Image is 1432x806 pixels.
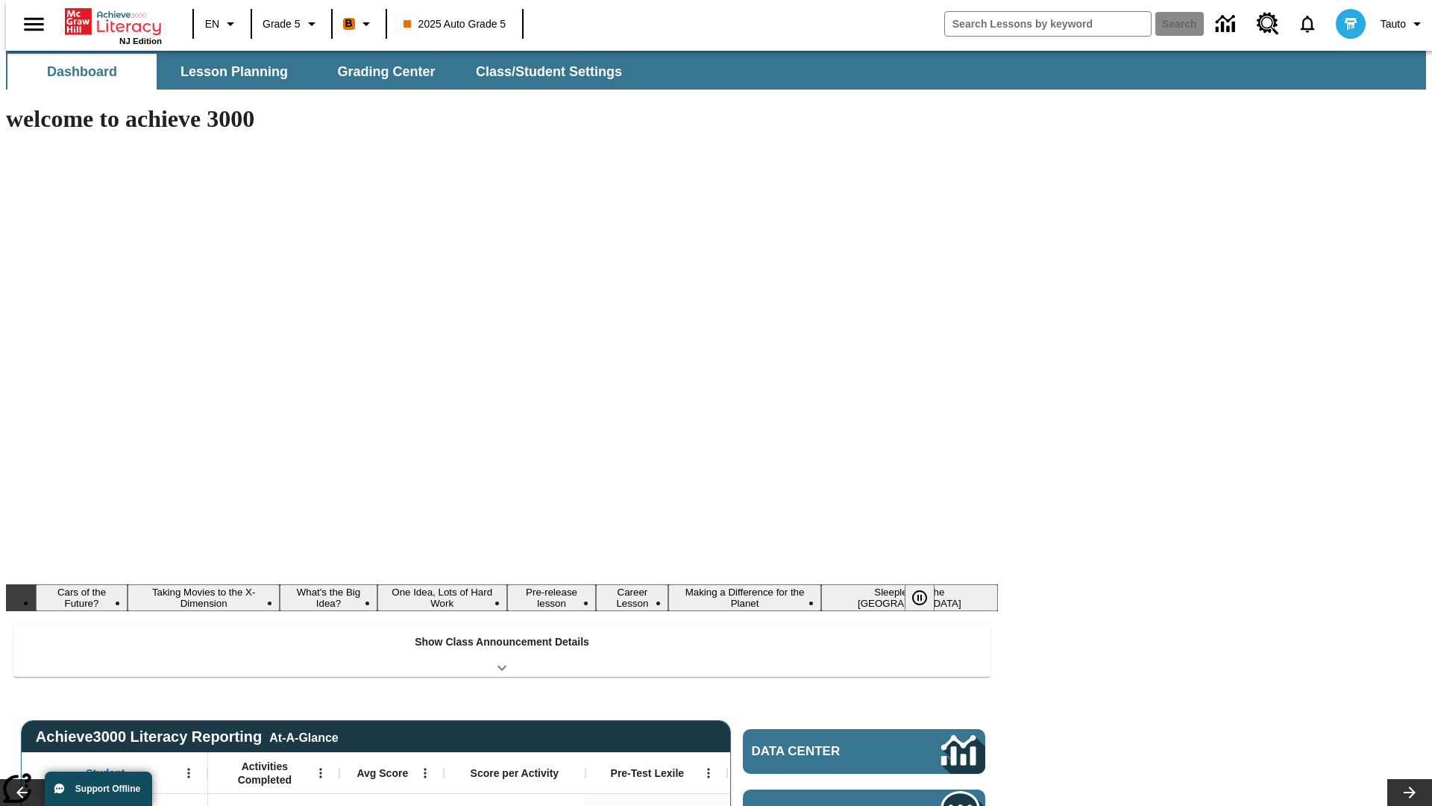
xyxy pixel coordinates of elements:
[945,12,1151,36] input: search field
[1327,4,1375,43] button: Select a new avatar
[596,584,668,611] button: Slide 6 Career Lesson
[1387,779,1432,806] button: Lesson carousel, Next
[280,584,377,611] button: Slide 3 What's the Big Idea?
[312,54,461,90] button: Grading Center
[507,584,596,611] button: Slide 5 Pre-release lesson
[205,16,219,32] span: EN
[119,37,162,46] span: NJ Edition
[743,729,985,774] a: Data Center
[36,728,339,746] span: Achieve3000 Literacy Reporting
[697,762,720,784] button: Open Menu
[1207,4,1248,45] a: Data Center
[65,7,162,37] a: Home
[12,2,56,46] button: Open side menu
[377,584,507,611] button: Slide 4 One Idea, Lots of Hard Work
[357,766,408,780] span: Avg Score
[36,584,128,611] button: Slide 1 Cars of the Future?
[403,16,506,32] span: 2025 Auto Grade 5
[6,51,1426,90] div: SubNavbar
[86,766,125,780] span: Student
[128,584,280,611] button: Slide 2 Taking Movies to the X-Dimension
[1336,9,1366,39] img: avatar image
[263,16,301,32] span: Grade 5
[464,54,634,90] button: Class/Student Settings
[1381,16,1406,32] span: Tauto
[415,634,589,650] p: Show Class Announcement Details
[668,584,820,611] button: Slide 7 Making a Difference for the Planet
[178,762,200,784] button: Open Menu
[337,10,381,37] button: Boost Class color is orange. Change class color
[6,54,635,90] div: SubNavbar
[1375,10,1432,37] button: Profile/Settings
[45,772,152,806] button: Support Offline
[611,766,685,780] span: Pre-Test Lexile
[471,766,559,780] span: Score per Activity
[1248,4,1288,44] a: Resource Center, Will open in new tab
[257,10,327,37] button: Grade: Grade 5, Select a grade
[752,744,891,759] span: Data Center
[905,584,935,611] button: Pause
[6,105,998,133] h1: welcome to achieve 3000
[821,584,998,611] button: Slide 8 Sleepless in the Animal Kingdom
[310,762,332,784] button: Open Menu
[905,584,949,611] div: Pause
[75,784,140,794] span: Support Offline
[269,728,338,745] div: At-A-Glance
[345,14,353,33] span: B
[160,54,309,90] button: Lesson Planning
[198,10,246,37] button: Language: EN, Select a language
[65,5,162,46] div: Home
[216,760,314,787] span: Activities Completed
[1288,4,1327,43] a: Notifications
[13,625,990,677] div: Show Class Announcement Details
[7,54,157,90] button: Dashboard
[414,762,436,784] button: Open Menu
